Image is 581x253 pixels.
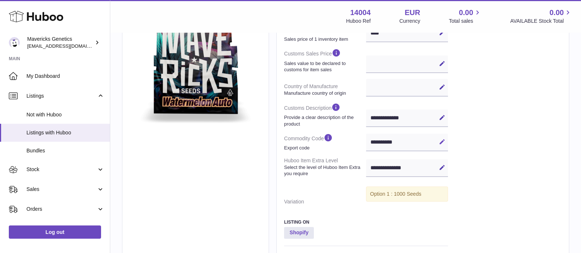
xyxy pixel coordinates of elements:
a: Log out [9,225,101,239]
dt: Country of Manufacture [284,80,366,99]
span: [EMAIL_ADDRESS][DOMAIN_NAME] [27,43,108,49]
dt: Customs Sales Price [284,45,366,76]
strong: Shopify [284,227,314,239]
span: Orders [26,206,97,213]
span: Listings [26,93,97,100]
span: Bundles [26,147,104,154]
span: My Dashboard [26,73,104,80]
strong: Select the level of Huboo Item Extra you require [284,164,364,177]
span: Not with Huboo [26,111,104,118]
div: Huboo Ref [346,18,371,25]
div: Option 1 : 1000 Seeds [366,187,448,202]
dt: Variation [284,195,366,208]
span: Sales [26,186,97,193]
a: 0.00 Total sales [449,8,481,25]
span: 0.00 [549,8,564,18]
dt: Huboo Item Extra Level [284,154,366,180]
strong: Sales value to be declared to customs for item sales [284,60,364,73]
span: Stock [26,166,97,173]
div: Currency [399,18,420,25]
span: Total sales [449,18,481,25]
span: AVAILABLE Stock Total [510,18,572,25]
dt: Customs Description [284,100,366,130]
strong: EUR [405,8,420,18]
dt: Commodity Code [284,130,366,154]
strong: Sales price of 1 inventory item [284,36,364,43]
strong: Manufacture country of origin [284,90,364,97]
a: 0.00 AVAILABLE Stock Total [510,8,572,25]
h3: Listing On [284,219,448,225]
strong: Export code [284,145,364,151]
span: Listings with Huboo [26,129,104,136]
div: Mavericks Genetics [27,36,93,50]
strong: 14004 [350,8,371,18]
strong: Provide a clear description of the product [284,114,364,127]
dt: Sales Price [284,21,366,45]
img: internalAdmin-14004@internal.huboo.com [9,37,20,48]
span: 0.00 [459,8,473,18]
